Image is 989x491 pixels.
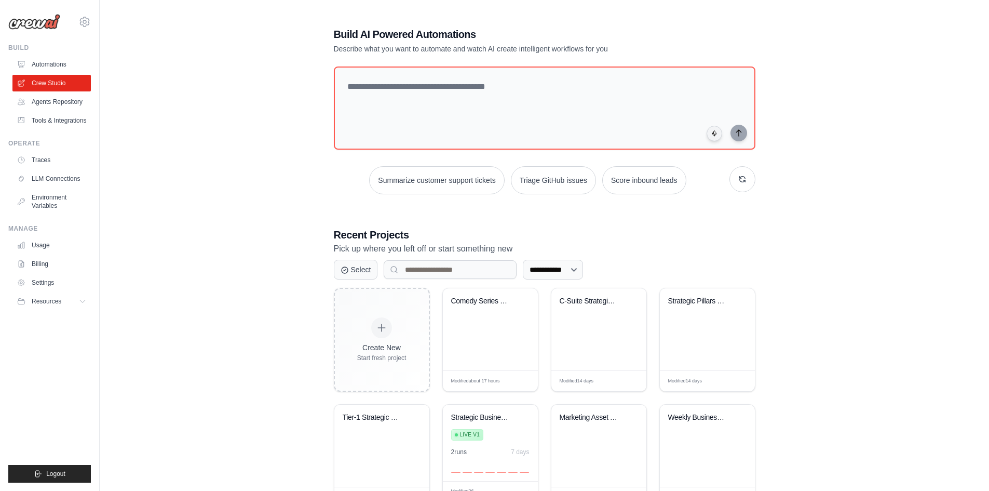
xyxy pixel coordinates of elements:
[12,293,91,310] button: Resources
[12,274,91,291] a: Settings
[334,228,755,242] h3: Recent Projects
[12,94,91,110] a: Agents Repository
[343,413,405,422] div: Tier-1 Strategic Consulting - $3Bn Initiative Analysis
[12,170,91,187] a: LLM Connections
[451,472,460,473] div: Day 1: 0 executions
[511,448,529,456] div: 7 days
[8,139,91,148] div: Operate
[12,112,91,129] a: Tools & Integrations
[357,354,407,362] div: Start fresh project
[560,413,622,422] div: Marketing Asset A/B Testing Crew
[46,470,65,478] span: Logout
[508,472,518,473] div: Day 6: 0 executions
[451,378,500,385] span: Modified about 17 hours
[8,44,91,52] div: Build
[12,56,91,73] a: Automations
[32,297,61,306] span: Resources
[451,448,467,456] div: 2 run s
[357,342,407,353] div: Create New
[730,377,739,385] span: Edit
[451,460,530,473] div: Activity over last 7 days
[334,27,683,42] h1: Build AI Powered Automations
[560,297,622,306] div: C-Suite Strategic Transformation Advisory
[707,126,722,141] button: Click to speak your automation idea
[12,152,91,168] a: Traces
[369,166,504,194] button: Summarize customer support tickets
[560,378,594,385] span: Modified 14 days
[12,256,91,272] a: Billing
[12,237,91,254] a: Usage
[463,472,472,473] div: Day 2: 0 executions
[511,166,596,194] button: Triage GitHub issues
[520,472,529,473] div: Day 7: 0 executions
[460,431,480,439] span: Live v1
[668,378,702,385] span: Modified 14 days
[668,297,731,306] div: Strategic Pillars Development - Publishing & Media
[334,260,378,280] button: Select
[451,297,514,306] div: Comedy Series Team
[8,465,91,483] button: Logout
[668,413,731,422] div: Weekly Business Intelligence Reports
[12,75,91,91] a: Crew Studio
[334,242,755,256] p: Pick up where you left off or start something new
[451,413,514,422] div: Strategic Business Analysis - Simplified
[497,472,506,473] div: Day 5: 0 executions
[8,14,60,30] img: Logo
[485,472,495,473] div: Day 4: 0 executions
[12,189,91,214] a: Environment Variables
[602,166,686,194] button: Score inbound leads
[334,44,683,54] p: Describe what you want to automate and watch AI create intelligent workflows for you
[621,377,630,385] span: Edit
[474,472,483,473] div: Day 3: 0 executions
[729,166,755,192] button: Get new suggestions
[8,224,91,233] div: Manage
[513,377,522,385] span: Edit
